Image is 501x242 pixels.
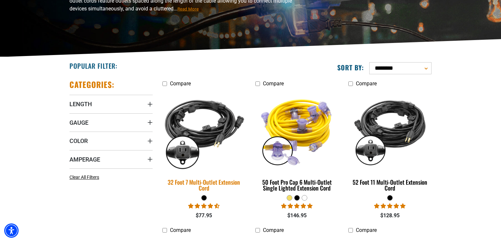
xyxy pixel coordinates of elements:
[356,80,377,87] span: Compare
[255,179,339,191] div: 50 Foot Pro Cap 6 Multi-Outlet Single Lighted Extension Cord
[255,90,339,195] a: yellow 50 Foot Pro Cap 6 Multi-Outlet Single Lighted Extension Cord
[348,179,432,191] div: 52 Foot 11 Multi-Outlet Extension Cord
[69,174,102,181] a: Clear All Filters
[4,223,19,238] div: Accessibility Menu
[170,80,191,87] span: Compare
[162,90,246,195] a: black 32 Foot 7 Multi-Outlet Extension Cord
[69,150,153,168] summary: Amperage
[69,119,88,126] span: Gauge
[170,227,191,233] span: Compare
[69,62,117,70] h2: Popular Filter:
[69,79,114,90] h2: Categories:
[69,100,92,108] span: Length
[69,137,88,145] span: Color
[162,212,246,220] div: $77.95
[348,90,432,195] a: black 52 Foot 11 Multi-Outlet Extension Cord
[263,80,284,87] span: Compare
[256,93,338,168] img: yellow
[69,132,153,150] summary: Color
[349,93,431,168] img: black
[356,227,377,233] span: Compare
[263,227,284,233] span: Compare
[177,7,199,11] span: Read More
[69,175,99,180] span: Clear All Filters
[281,203,312,209] span: 4.80 stars
[69,113,153,132] summary: Gauge
[69,95,153,113] summary: Length
[337,63,364,72] label: Sort by:
[69,156,100,163] span: Amperage
[188,203,220,209] span: 4.68 stars
[159,89,250,172] img: black
[348,212,432,220] div: $128.95
[162,179,246,191] div: 32 Foot 7 Multi-Outlet Extension Cord
[374,203,405,209] span: 4.95 stars
[255,212,339,220] div: $146.95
